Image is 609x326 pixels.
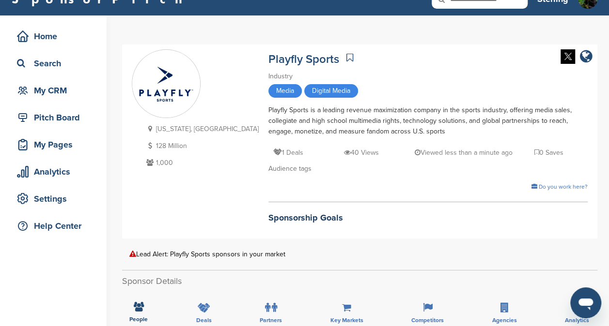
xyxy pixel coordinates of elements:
a: Playfly Sports [268,52,339,66]
div: Analytics [15,163,97,180]
h2: Sponsorship Goals [268,211,588,224]
a: Home [10,25,97,47]
a: My Pages [10,133,97,156]
div: My Pages [15,136,97,153]
div: My CRM [15,82,97,99]
a: Settings [10,188,97,210]
a: Help Center [10,215,97,237]
span: Deals [196,317,212,323]
a: Analytics [10,161,97,183]
a: company link [580,49,593,65]
p: 128 Million [144,140,259,152]
span: Digital Media [304,84,358,98]
p: 0 Saves [534,147,563,159]
div: Playfly Sports is a leading revenue maximization company in the sports industry, offering media s... [268,105,588,137]
p: 40 Views [344,147,379,159]
a: Do you work here? [531,183,588,190]
span: Media [268,84,302,98]
span: Agencies [492,317,517,323]
span: Analytics [565,317,589,323]
div: Search [15,55,97,72]
div: Industry [268,71,588,82]
div: Settings [15,190,97,207]
h2: Sponsor Details [122,275,597,288]
a: Search [10,52,97,74]
img: Sponsorpitch & Playfly Sports [132,50,200,118]
img: Twitter white [561,49,575,64]
p: [US_STATE], [GEOGRAPHIC_DATA] [144,123,259,135]
span: Key Markets [330,317,363,323]
span: Competitors [411,317,444,323]
span: Do you work here? [539,183,588,190]
div: Audience tags [268,163,588,174]
p: 1,000 [144,157,259,169]
span: Partners [260,317,282,323]
div: Home [15,28,97,45]
p: Viewed less than a minute ago [414,147,512,159]
p: 1 Deals [273,147,303,159]
div: Lead Alert: Playfly Sports sponsors in your market [129,251,590,258]
span: People [129,316,148,322]
a: My CRM [10,79,97,102]
div: Help Center [15,217,97,235]
div: Pitch Board [15,109,97,126]
iframe: Button to launch messaging window [570,287,601,318]
a: Pitch Board [10,106,97,129]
